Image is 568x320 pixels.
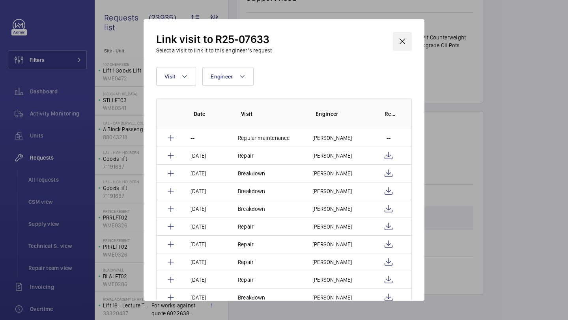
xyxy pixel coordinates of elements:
[238,294,265,301] p: Breakdown
[191,223,206,231] p: [DATE]
[191,134,194,142] p: --
[191,205,206,213] p: [DATE]
[191,240,206,248] p: [DATE]
[238,223,254,231] p: Repair
[238,187,265,195] p: Breakdown
[191,152,206,160] p: [DATE]
[202,67,254,86] button: Engineer
[194,110,228,118] p: Date
[316,110,372,118] p: Engineer
[312,258,352,266] p: [PERSON_NAME]
[238,276,254,284] p: Repair
[156,47,272,54] h3: Select a visit to link it to this engineer’s request
[312,223,352,231] p: [PERSON_NAME]
[211,73,233,80] span: Engineer
[312,294,352,301] p: [PERSON_NAME]
[312,205,352,213] p: [PERSON_NAME]
[191,276,206,284] p: [DATE]
[238,134,290,142] p: Regular maintenance
[238,240,254,248] p: Repair
[385,110,396,118] p: Report
[191,187,206,195] p: [DATE]
[191,169,206,177] p: [DATE]
[156,32,272,47] h2: Link visit to R25-07633
[312,134,352,142] p: [PERSON_NAME]
[156,67,196,86] button: Visit
[191,294,206,301] p: [DATE]
[191,258,206,266] p: [DATE]
[238,205,265,213] p: Breakdown
[387,134,390,142] p: --
[312,169,352,177] p: [PERSON_NAME]
[238,169,265,177] p: Breakdown
[241,110,303,118] p: Visit
[312,276,352,284] p: [PERSON_NAME]
[312,187,352,195] p: [PERSON_NAME]
[312,240,352,248] p: [PERSON_NAME]
[238,152,254,160] p: Repair
[164,73,175,80] span: Visit
[312,152,352,160] p: [PERSON_NAME]
[238,258,254,266] p: Repair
